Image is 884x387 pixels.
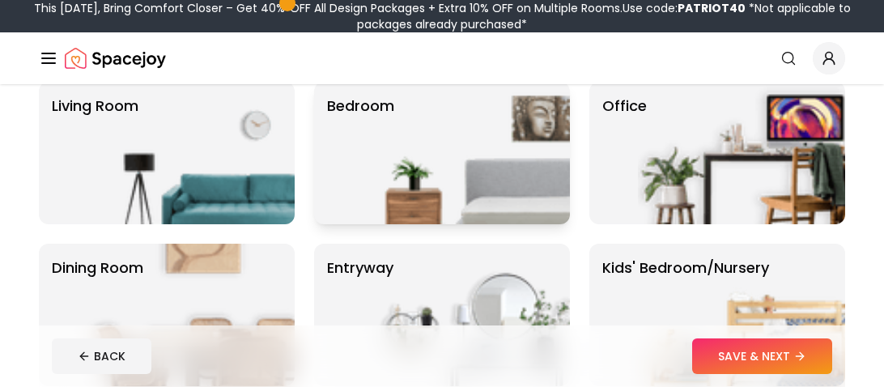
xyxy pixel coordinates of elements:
[638,244,845,386] img: Kids' Bedroom/Nursery
[692,338,832,374] button: SAVE & NEXT
[363,82,570,224] img: Bedroom
[327,95,394,211] p: Bedroom
[39,32,845,84] nav: Global
[363,244,570,386] img: entryway
[87,82,295,224] img: Living Room
[638,82,845,224] img: Office
[327,257,393,373] p: entryway
[65,42,166,74] a: Spacejoy
[65,42,166,74] img: Spacejoy Logo
[52,338,151,374] button: BACK
[52,95,138,211] p: Living Room
[602,257,769,373] p: Kids' Bedroom/Nursery
[602,95,647,211] p: Office
[52,257,143,373] p: Dining Room
[87,244,295,386] img: Dining Room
